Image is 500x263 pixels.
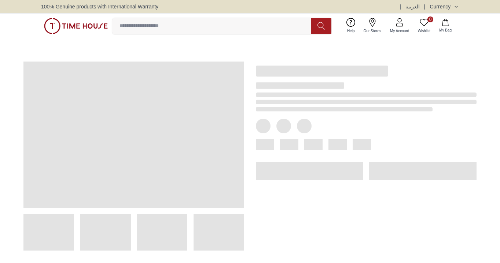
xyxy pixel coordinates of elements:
[427,16,433,22] span: 0
[413,16,435,35] a: 0Wishlist
[344,28,358,34] span: Help
[343,16,359,35] a: Help
[435,17,456,34] button: My Bag
[44,18,108,34] img: ...
[41,3,158,10] span: 100% Genuine products with International Warranty
[387,28,412,34] span: My Account
[424,3,426,10] span: |
[405,3,420,10] button: العربية
[359,16,386,35] a: Our Stores
[430,3,453,10] div: Currency
[400,3,401,10] span: |
[415,28,433,34] span: Wishlist
[436,27,455,33] span: My Bag
[361,28,384,34] span: Our Stores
